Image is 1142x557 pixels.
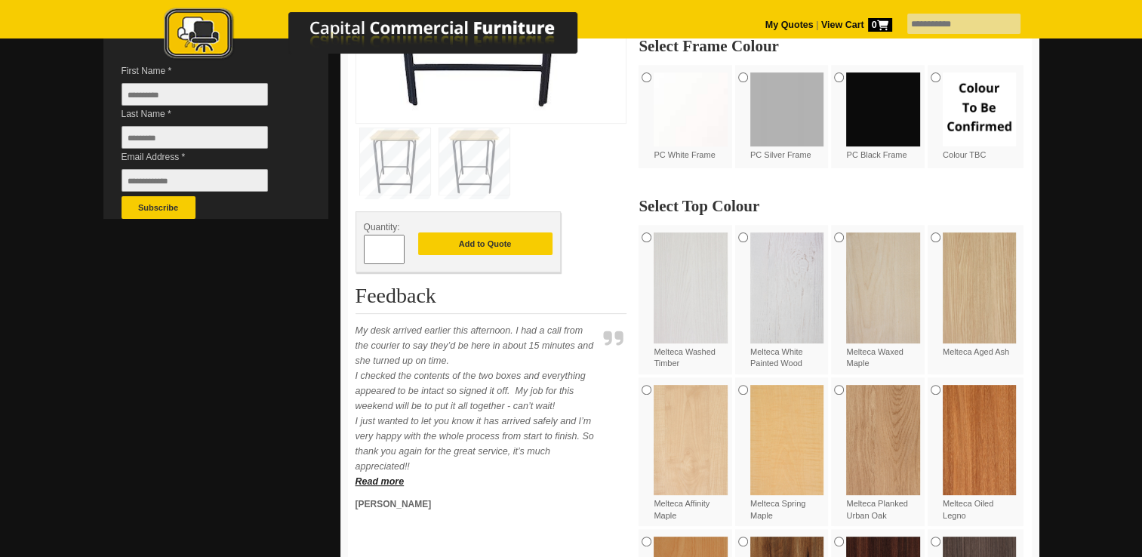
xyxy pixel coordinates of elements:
a: Read more [356,476,405,487]
span: First Name * [122,63,291,78]
img: Melteca Waxed Maple [846,232,920,343]
label: Melteca Washed Timber [654,232,728,369]
label: PC Black Frame [846,72,920,161]
label: Melteca Planked Urban Oak [846,385,920,522]
span: Quantity: [364,222,400,232]
h2: Select Frame Colour [639,38,1023,54]
img: PC White Frame [654,72,728,146]
img: Melteca Aged Ash [943,232,1017,343]
input: Email Address * [122,169,268,192]
span: Last Name * [122,106,291,122]
label: Melteca Spring Maple [750,385,824,522]
img: Melteca Washed Timber [654,232,728,343]
label: PC White Frame [654,72,728,161]
label: Melteca Oiled Legno [943,385,1017,522]
img: Melteca Affinity Maple [654,385,728,495]
span: 0 [868,18,892,32]
img: Melteca Oiled Legno [943,385,1017,495]
p: My desk arrived earlier this afternoon. I had a call from the courier to say they’d be here in ab... [356,323,597,489]
img: PC Silver Frame [750,72,824,146]
label: PC Silver Frame [750,72,824,161]
h2: Feedback [356,285,627,314]
img: Capital Commercial Furniture Logo [122,8,651,63]
input: First Name * [122,83,268,106]
img: Melteca White Painted Wood [750,232,824,343]
img: Melteca Planked Urban Oak [846,385,920,495]
button: Subscribe [122,196,195,219]
label: Melteca White Painted Wood [750,232,824,369]
input: Last Name * [122,126,268,149]
a: View Cart0 [818,20,891,30]
strong: View Cart [821,20,892,30]
button: Add to Quote [418,232,553,255]
h2: Select Top Colour [639,198,1023,214]
label: Melteca Affinity Maple [654,385,728,522]
label: Melteca Waxed Maple [846,232,920,369]
img: Colour TBC [943,72,1017,146]
label: Colour TBC [943,72,1017,161]
img: Melteca Spring Maple [750,385,824,495]
label: Melteca Aged Ash [943,232,1017,358]
a: My Quotes [765,20,814,30]
span: Email Address * [122,149,291,165]
p: [PERSON_NAME] [356,497,597,512]
img: PC Black Frame [846,72,920,146]
a: Capital Commercial Furniture Logo [122,8,651,67]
